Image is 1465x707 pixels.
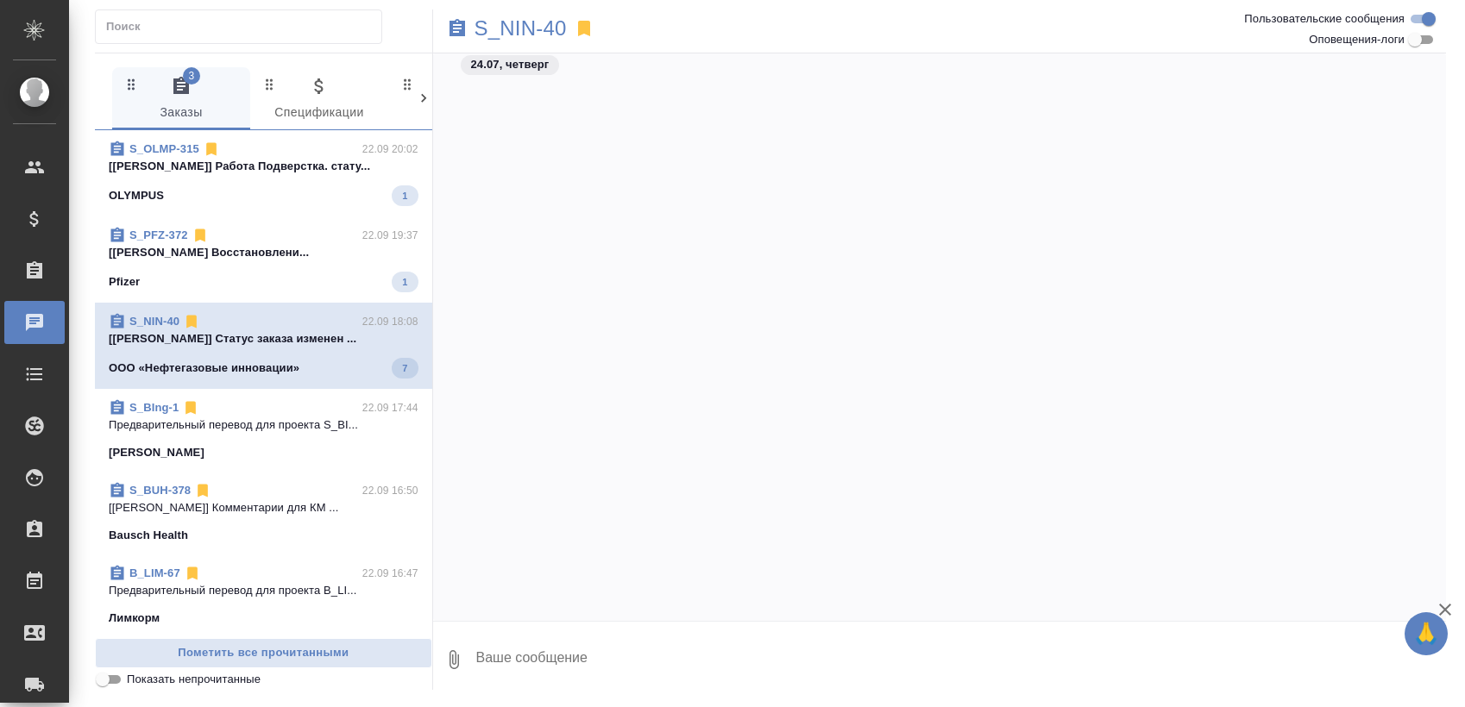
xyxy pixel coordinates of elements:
[129,566,180,579] a: B_LIM-67
[392,273,418,291] span: 1
[362,313,418,330] p: 22.09 18:08
[129,142,199,155] a: S_OLMP-315
[362,227,418,244] p: 22.09 19:37
[109,444,204,461] p: [PERSON_NAME]
[129,315,179,328] a: S_NIN-40
[1309,31,1405,48] span: Оповещения-логи
[1405,612,1448,655] button: 🙏
[109,499,418,516] p: [[PERSON_NAME]] Комментарии для КМ ...
[362,482,418,499] p: 22.09 16:50
[106,15,381,39] input: Поиск
[95,389,432,472] div: S_BIng-122.09 17:44Предварительный перевод для проекта S_BI...[PERSON_NAME]
[261,76,378,123] span: Спецификации
[95,472,432,554] div: S_BUH-37822.09 16:50[[PERSON_NAME]] Комментарии для КМ ...Bausch Health
[95,303,432,389] div: S_NIN-4022.09 18:08[[PERSON_NAME]] Статус заказа изменен ...ООО «Нефтегазовые инновации»7
[109,187,164,204] p: OLYMPUS
[392,360,418,377] span: 7
[129,401,179,414] a: S_BIng-1
[183,67,200,84] span: 3
[109,582,418,599] p: Предварительный перевод для проекта B_LI...
[95,130,432,216] div: S_OLMP-31522.09 20:02[[PERSON_NAME]] Работа Подверстка. стату...OLYMPUS1
[104,643,423,663] span: Пометить все прочитанными
[475,20,567,37] a: S_NIN-40
[109,416,418,434] p: Предварительный перевод для проекта S_BI...
[362,399,418,416] p: 22.09 17:44
[392,187,418,204] span: 1
[129,228,188,241] a: S_PFZ-372
[1244,10,1405,28] span: Пользовательские сообщения
[471,56,550,73] p: 24.07, четверг
[194,482,211,499] svg: Отписаться
[362,141,418,158] p: 22.09 20:02
[109,330,418,347] p: [[PERSON_NAME]] Статус заказа изменен ...
[127,671,261,688] span: Показать непрочитанные
[123,76,240,123] span: Заказы
[203,141,220,158] svg: Отписаться
[95,554,432,637] div: B_LIM-6722.09 16:47Предварительный перевод для проекта B_LI...Лимкорм
[1412,616,1441,652] span: 🙏
[362,565,418,582] p: 22.09 16:47
[109,158,418,175] p: [[PERSON_NAME]] Работа Подверстка. стату...
[261,76,278,92] svg: Зажми и перетащи, чтобы поменять порядок вкладок
[95,638,432,668] button: Пометить все прочитанными
[182,399,199,416] svg: Отписаться
[192,227,209,244] svg: Отписаться
[399,76,516,123] span: Клиенты
[109,273,140,291] p: Pfizer
[109,244,418,261] p: [[PERSON_NAME] Восстановлени...
[123,76,140,92] svg: Зажми и перетащи, чтобы поменять порядок вкладок
[129,484,191,497] a: S_BUH-378
[109,360,299,377] p: ООО «Нефтегазовые инновации»
[109,610,160,627] p: Лимкорм
[95,216,432,303] div: S_PFZ-37222.09 19:37[[PERSON_NAME] Восстановлени...Pfizer1
[184,565,201,582] svg: Отписаться
[109,527,188,544] p: Bausch Health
